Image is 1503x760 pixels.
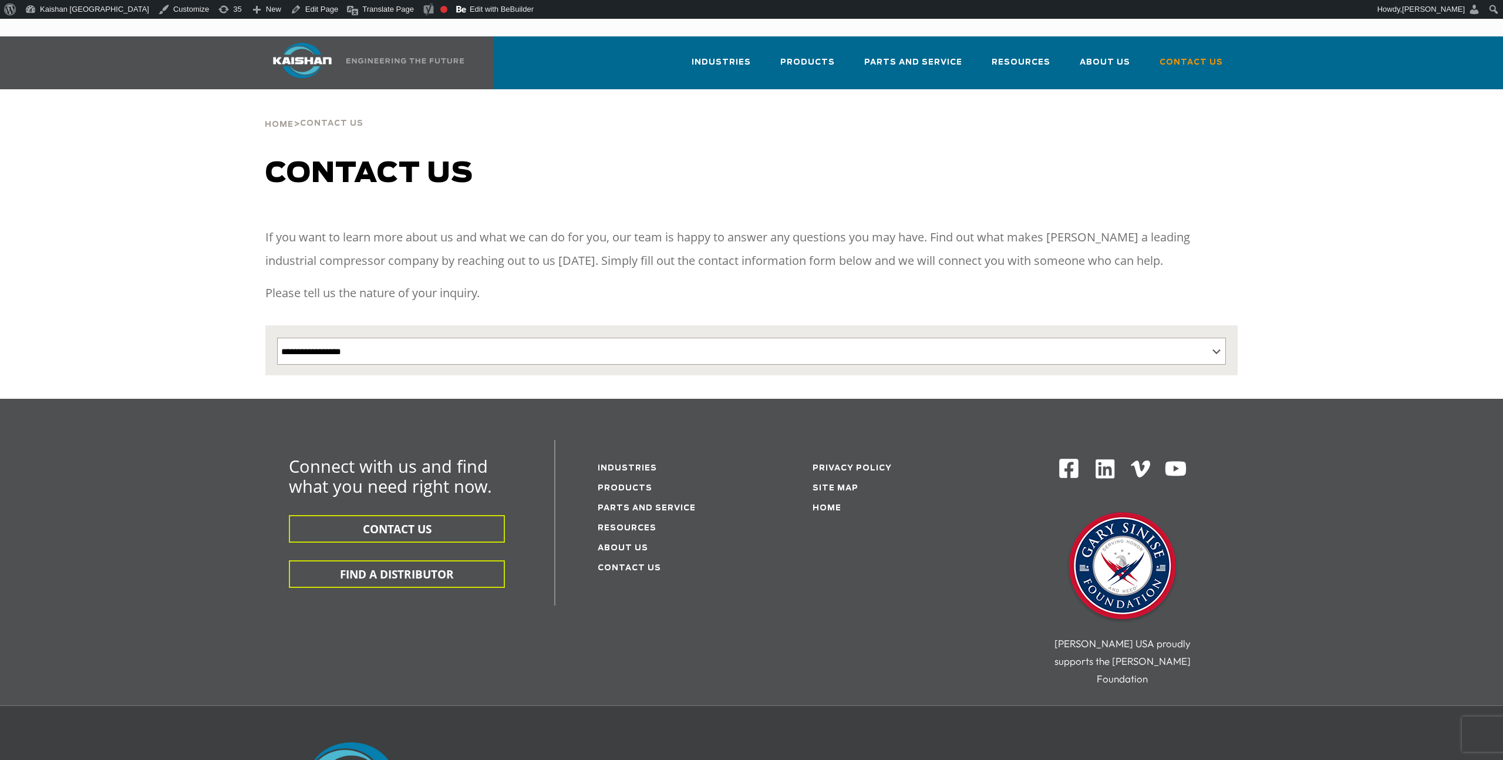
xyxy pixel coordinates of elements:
[1160,47,1223,87] a: Contact Us
[813,485,858,492] a: Site Map
[598,485,652,492] a: Products
[1064,509,1181,626] img: Gary Sinise Foundation
[780,47,835,87] a: Products
[1160,56,1223,69] span: Contact Us
[598,465,657,472] a: Industries
[289,455,492,497] span: Connect with us and find what you need right now.
[258,43,346,78] img: kaishan logo
[813,465,892,472] a: Privacy Policy
[1131,460,1151,477] img: Vimeo
[598,524,656,532] a: Resources
[1080,47,1130,87] a: About Us
[1402,5,1465,14] span: [PERSON_NAME]
[289,560,505,588] button: FIND A DISTRIBUTOR
[1058,458,1080,479] img: Facebook
[289,515,505,543] button: CONTACT US
[265,281,1238,305] p: Please tell us the nature of your inquiry.
[1080,56,1130,69] span: About Us
[692,56,751,69] span: Industries
[864,47,962,87] a: Parts and Service
[1164,458,1187,480] img: Youtube
[265,226,1238,273] p: If you want to learn more about us and what we can do for you, our team is happy to answer any qu...
[813,505,841,512] a: Home
[265,121,294,129] span: Home
[265,160,473,188] span: Contact us
[440,6,447,13] div: Focus keyphrase not set
[598,564,661,572] a: Contact Us
[598,505,696,512] a: Parts and service
[258,36,466,89] a: Kaishan USA
[300,120,363,127] span: Contact Us
[992,56,1050,69] span: Resources
[992,47,1050,87] a: Resources
[346,58,464,63] img: Engineering the future
[265,89,363,134] div: >
[1054,637,1191,685] span: [PERSON_NAME] USA proudly supports the [PERSON_NAME] Foundation
[598,544,648,552] a: About Us
[864,56,962,69] span: Parts and Service
[692,47,751,87] a: Industries
[1094,458,1117,480] img: Linkedin
[780,56,835,69] span: Products
[265,119,294,129] a: Home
